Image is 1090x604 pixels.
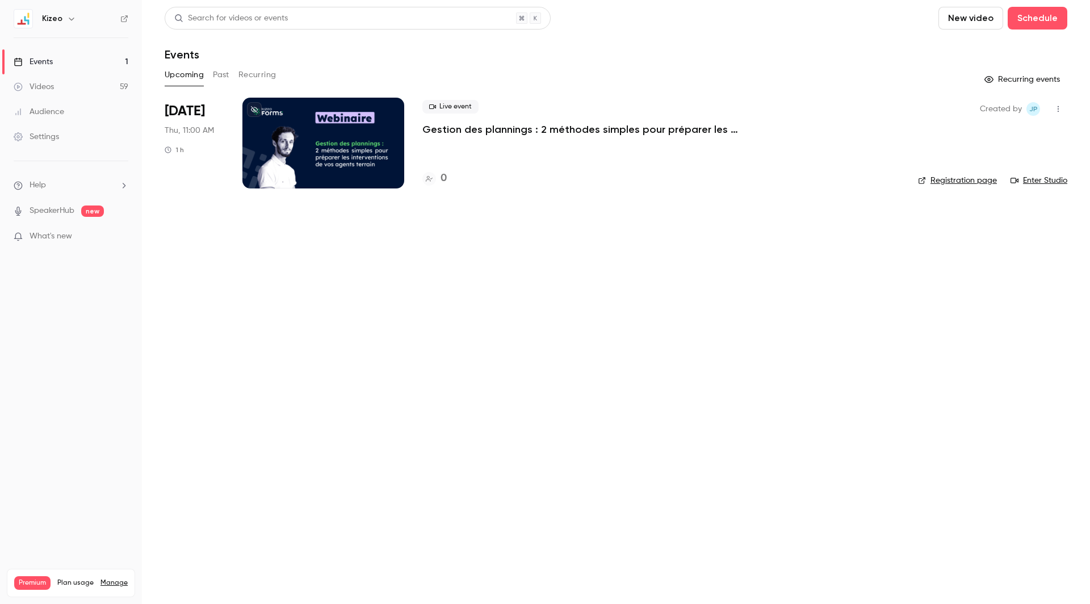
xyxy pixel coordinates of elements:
div: Events [14,56,53,68]
span: Created by [980,102,1022,116]
span: What's new [30,230,72,242]
span: Help [30,179,46,191]
div: 1 h [165,145,184,154]
button: Upcoming [165,66,204,84]
a: Gestion des plannings : 2 méthodes simples pour préparer les interventions de vos agents terrain [422,123,763,136]
li: help-dropdown-opener [14,179,128,191]
span: Thu, 11:00 AM [165,125,214,136]
span: Premium [14,576,51,590]
button: Schedule [1008,7,1067,30]
button: Recurring [238,66,276,84]
div: Videos [14,81,54,93]
div: Settings [14,131,59,142]
h1: Events [165,48,199,61]
span: Live event [422,100,479,114]
a: SpeakerHub [30,205,74,217]
div: Search for videos or events [174,12,288,24]
span: Plan usage [57,578,94,588]
span: Jessé Paffrath Andreatta [1026,102,1040,116]
a: Manage [100,578,128,588]
div: Audience [14,106,64,118]
span: new [81,205,104,217]
h6: Kizeo [42,13,62,24]
span: [DATE] [165,102,205,120]
img: Kizeo [14,10,32,28]
a: 0 [422,171,447,186]
button: New video [938,7,1003,30]
h4: 0 [441,171,447,186]
span: JP [1029,102,1038,116]
iframe: Noticeable Trigger [115,232,128,242]
a: Enter Studio [1011,175,1067,186]
div: Oct 16 Thu, 11:00 AM (Europe/Paris) [165,98,224,188]
a: Registration page [918,175,997,186]
button: Past [213,66,229,84]
button: Recurring events [979,70,1067,89]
